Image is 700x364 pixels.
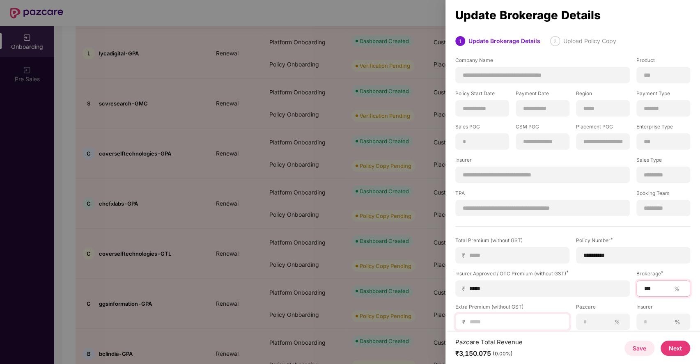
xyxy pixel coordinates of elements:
[455,237,569,247] label: Total Premium (without GST)
[455,123,509,133] label: Sales POC
[516,123,569,133] label: CSM POC
[455,57,630,67] label: Company Name
[661,341,690,356] button: Next
[576,303,630,314] label: Pazcare
[636,190,690,200] label: Booking Team
[462,285,468,293] span: ₹
[455,90,509,100] label: Policy Start Date
[516,90,569,100] label: Payment Date
[576,90,630,100] label: Region
[624,341,654,356] button: Save
[576,237,690,244] div: Policy Number
[459,38,462,44] span: 1
[611,318,623,326] span: %
[636,90,690,100] label: Payment Type
[636,156,690,167] label: Sales Type
[455,338,523,346] div: Pazcare Total Revenue
[636,303,690,314] label: Insurer
[576,123,630,133] label: Placement POC
[563,36,616,46] div: Upload Policy Copy
[462,252,468,259] span: ₹
[455,11,690,20] div: Update Brokerage Details
[553,38,557,44] span: 2
[455,270,630,277] div: Insurer Approved / OTC Premium (without GST)
[671,285,683,293] span: %
[455,156,630,167] label: Insurer
[636,57,690,67] label: Product
[636,123,690,133] label: Enterprise Type
[636,270,690,277] div: Brokerage
[468,36,540,46] div: Update Brokerage Details
[455,190,630,200] label: TPA
[462,318,469,326] span: ₹
[493,350,513,357] div: (0.00%)
[455,303,569,314] label: Extra Premium (without GST)
[455,349,523,358] div: ₹3,150.075
[671,318,684,326] span: %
